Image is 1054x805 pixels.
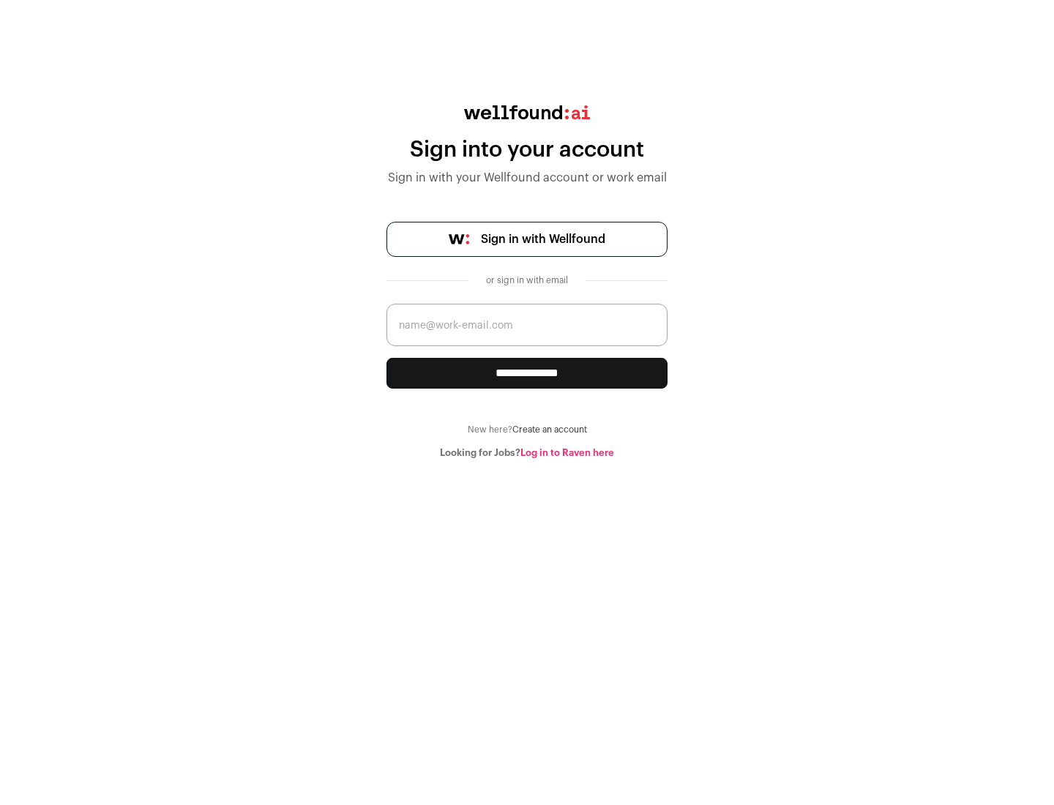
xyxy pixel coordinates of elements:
[386,424,668,435] div: New here?
[386,304,668,346] input: name@work-email.com
[386,447,668,459] div: Looking for Jobs?
[464,105,590,119] img: wellfound:ai
[481,231,605,248] span: Sign in with Wellfound
[386,137,668,163] div: Sign into your account
[480,274,574,286] div: or sign in with email
[520,448,614,457] a: Log in to Raven here
[386,169,668,187] div: Sign in with your Wellfound account or work email
[512,425,587,434] a: Create an account
[449,234,469,244] img: wellfound-symbol-flush-black-fb3c872781a75f747ccb3a119075da62bfe97bd399995f84a933054e44a575c4.png
[386,222,668,257] a: Sign in with Wellfound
